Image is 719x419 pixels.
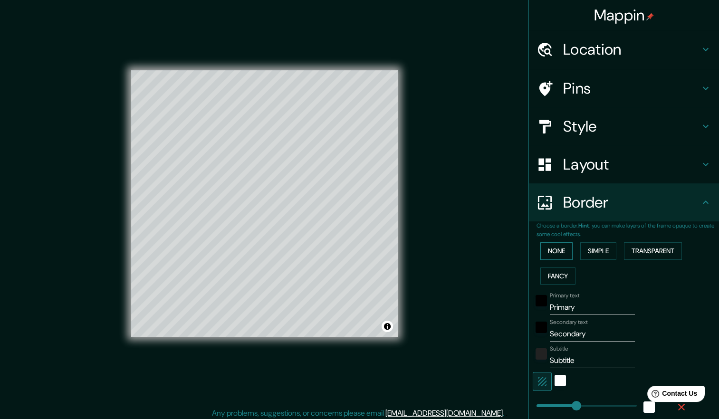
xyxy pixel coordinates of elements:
[594,6,654,25] h4: Mappin
[646,13,654,20] img: pin-icon.png
[382,321,393,332] button: Toggle attribution
[537,221,719,238] p: Choose a border. : you can make layers of the frame opaque to create some cool effects.
[550,345,568,353] label: Subtitle
[385,408,503,418] a: [EMAIL_ADDRESS][DOMAIN_NAME]
[506,408,508,419] div: .
[563,155,700,174] h4: Layout
[580,242,616,260] button: Simple
[550,318,588,326] label: Secondary text
[563,40,700,59] h4: Location
[529,107,719,145] div: Style
[578,222,589,229] b: Hint
[634,382,709,409] iframe: Help widget launcher
[563,79,700,98] h4: Pins
[529,145,719,183] div: Layout
[529,183,719,221] div: Border
[529,69,719,107] div: Pins
[529,30,719,68] div: Location
[536,322,547,333] button: black
[563,193,700,212] h4: Border
[536,348,547,360] button: color-222222
[550,292,579,300] label: Primary text
[555,375,566,386] button: white
[536,295,547,306] button: black
[540,242,573,260] button: None
[212,408,504,419] p: Any problems, suggestions, or concerns please email .
[540,267,575,285] button: Fancy
[563,117,700,136] h4: Style
[624,242,682,260] button: Transparent
[504,408,506,419] div: .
